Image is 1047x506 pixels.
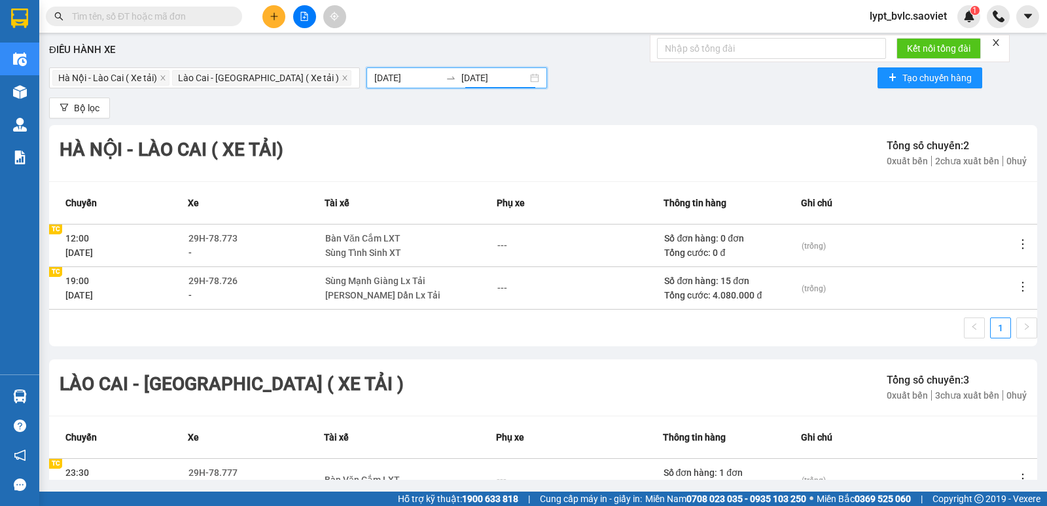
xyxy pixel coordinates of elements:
[13,389,27,403] img: warehouse-icon
[14,479,26,491] span: message
[970,323,978,331] span: left
[49,267,62,277] div: TC
[497,238,507,253] div: ---
[188,430,199,444] span: Xe
[1016,317,1037,338] li: Next Page
[817,492,911,506] span: Miền Bắc
[888,73,897,83] span: plus
[293,5,316,28] button: file-add
[49,43,1037,58] div: Điều hành xe
[65,233,89,244] span: 12:00
[932,156,1003,166] span: 2 chưa xuất bến
[160,75,166,82] span: close
[664,288,800,302] div: Tổng cước: 4.080.000 đ
[1016,280,1029,293] span: more
[990,317,1011,338] li: 1
[14,420,26,432] span: question-circle
[1023,323,1031,331] span: right
[887,372,1027,388] div: Tổng số chuyến: 3
[664,245,800,260] div: Tổng cước: 0 đ
[991,38,1001,47] span: close
[974,494,984,503] span: copyright
[663,430,726,444] span: Thông tin hàng
[65,290,93,300] span: [DATE]
[887,156,932,166] span: 0 xuất bến
[686,494,806,504] strong: 0708 023 035 - 0935 103 250
[49,459,62,469] div: TC
[13,118,27,132] img: warehouse-icon
[921,492,923,506] span: |
[801,196,832,210] span: Ghi chú
[325,231,401,245] div: Bàn Văn Cắm LXT
[855,494,911,504] strong: 0369 525 060
[497,196,525,210] span: Phụ xe
[172,70,351,86] span: Lào Cai - Hà Nội ( Xe tải )
[325,245,401,260] div: Sùng Tỉnh Sinh XT
[13,85,27,99] img: warehouse-icon
[963,10,975,22] img: icon-new-feature
[14,449,26,461] span: notification
[497,281,507,295] div: ---
[60,136,283,164] div: Hà Nội - Lào Cai ( Xe tải)
[188,233,238,244] span: 29H-78.773
[11,9,28,28] img: logo-vxr
[49,225,62,234] div: TC
[970,6,980,15] sup: 1
[496,430,524,444] span: Phụ xe
[972,6,977,15] span: 1
[54,12,63,21] span: search
[964,317,985,338] li: Previous Page
[325,196,349,210] span: Tài xế
[65,467,89,478] span: 23:30
[809,496,813,501] span: ⚪️
[325,288,440,302] div: [PERSON_NAME] Dần Lx Tải
[446,73,456,83] span: to
[1016,238,1029,251] span: more
[188,467,238,478] span: 29H-78.777
[446,73,456,83] span: swap-right
[270,12,279,21] span: plus
[802,242,826,251] span: (trống)
[188,196,199,210] span: Xe
[398,492,518,506] span: Hỗ trợ kỹ thuật:
[13,52,27,66] img: warehouse-icon
[528,492,530,506] span: |
[993,10,1004,22] img: phone-icon
[188,290,192,300] span: -
[49,98,110,118] button: filterBộ lọc
[664,274,800,288] div: Số đơn hàng: 15 đơn
[72,9,226,24] input: Tìm tên, số ĐT hoặc mã đơn
[664,465,801,480] div: Số đơn hàng: 1 đơn
[657,38,886,59] input: Nhập số tổng đài
[462,494,518,504] strong: 1900 633 818
[896,38,981,59] button: Kết nối tổng đài
[60,370,404,399] div: Lào Cai - [GEOGRAPHIC_DATA] ( Xe tải )
[330,12,339,21] span: aim
[540,492,642,506] span: Cung cấp máy in - giấy in:
[1003,390,1027,401] span: 0 huỷ
[902,71,972,85] span: Tạo chuyến hàng
[324,430,349,444] span: Tài xế
[374,71,440,85] input: Ngày bắt đầu
[178,71,339,85] span: Lào Cai - [GEOGRAPHIC_DATA] ( Xe tải )
[188,247,192,258] span: -
[1016,317,1037,338] button: right
[1003,156,1027,166] span: 0 huỷ
[342,75,348,82] span: close
[262,5,285,28] button: plus
[802,476,826,485] span: (trống)
[964,317,985,338] button: left
[323,5,346,28] button: aim
[991,318,1010,338] a: 1
[65,430,97,444] span: Chuyến
[932,390,1003,401] span: 3 chưa xuất bến
[1016,5,1039,28] button: caret-down
[907,41,970,56] span: Kết nối tổng đài
[645,492,806,506] span: Miền Nam
[13,151,27,164] img: solution-icon
[65,247,93,258] span: [DATE]
[497,473,506,487] div: ---
[74,101,99,115] span: Bộ lọc
[801,430,832,444] span: Ghi chú
[325,274,440,288] div: Sùng Mạnh Giàng Lx Tải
